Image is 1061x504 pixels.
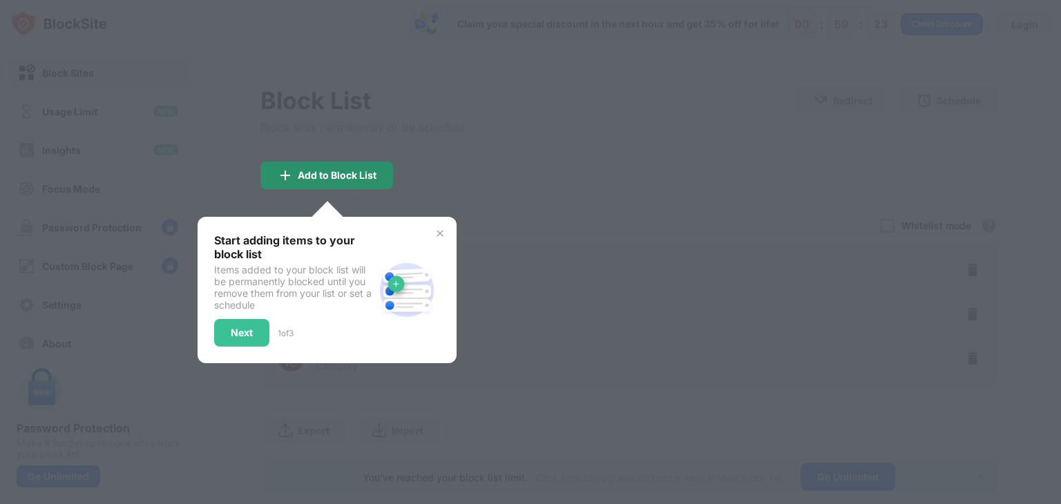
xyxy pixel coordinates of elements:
[278,328,294,338] div: 1 of 3
[214,233,374,261] div: Start adding items to your block list
[374,257,440,323] img: block-site.svg
[214,264,374,311] div: Items added to your block list will be permanently blocked until you remove them from your list o...
[231,327,253,338] div: Next
[298,170,376,181] div: Add to Block List
[434,228,446,239] img: x-button.svg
